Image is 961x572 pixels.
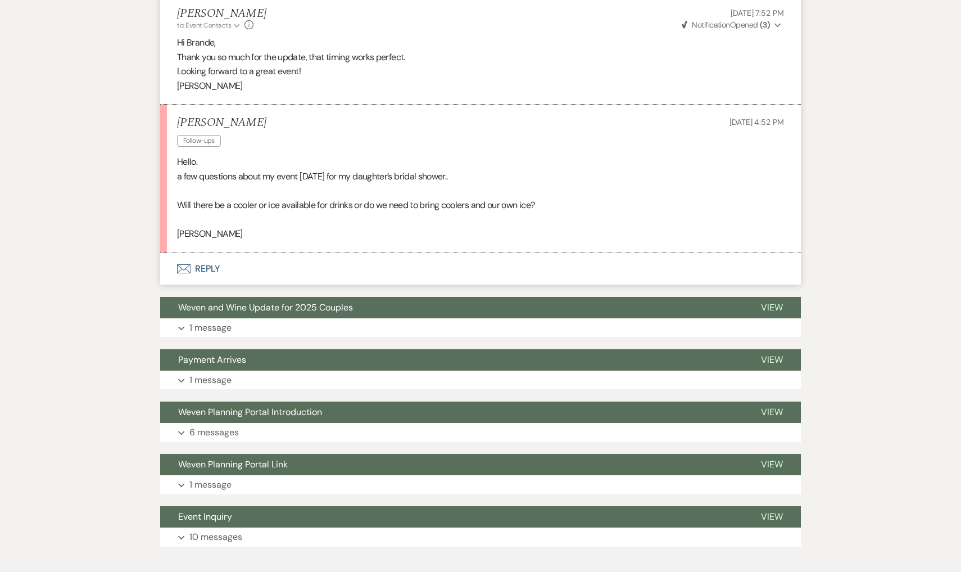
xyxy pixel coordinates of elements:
[177,35,784,50] p: Hi Brande,
[177,116,266,130] h5: [PERSON_NAME]
[177,64,784,79] p: Looking forward to a great event!
[743,349,801,371] button: View
[178,458,288,470] span: Weven Planning Portal Link
[680,19,784,31] button: NotificationOpened (3)
[761,406,783,418] span: View
[729,117,784,127] span: [DATE] 4:52 PM
[160,423,801,442] button: 6 messages
[177,21,231,30] span: to: Event Contacts
[160,402,743,423] button: Weven Planning Portal Introduction
[177,155,784,169] p: Hello.
[177,50,784,65] p: Thank you so much for the update, that timing works perfect.
[178,511,232,523] span: Event Inquiry
[177,135,221,147] span: Follow-ups
[761,354,783,366] span: View
[743,506,801,528] button: View
[178,301,353,313] span: Weven and Wine Update for 2025 Couples
[160,318,801,337] button: 1 message
[160,253,801,285] button: Reply
[189,478,232,492] p: 1 message
[189,425,239,440] p: 6 messages
[160,475,801,494] button: 1 message
[189,373,232,388] p: 1 message
[177,227,784,241] p: [PERSON_NAME]
[743,454,801,475] button: View
[760,20,770,30] strong: ( 3 )
[761,511,783,523] span: View
[731,8,784,18] span: [DATE] 7:52 PM
[177,79,784,93] p: [PERSON_NAME]
[178,406,322,418] span: Weven Planning Portal Introduction
[160,371,801,390] button: 1 message
[189,321,232,335] p: 1 message
[160,297,743,318] button: Weven and Wine Update for 2025 Couples
[761,301,783,313] span: View
[178,354,246,366] span: Payment Arrives
[692,20,729,30] span: Notification
[160,454,743,475] button: Weven Planning Portal Link
[743,297,801,318] button: View
[160,506,743,528] button: Event Inquiry
[177,7,266,21] h5: [PERSON_NAME]
[682,20,770,30] span: Opened
[160,349,743,371] button: Payment Arrives
[743,402,801,423] button: View
[189,530,242,544] p: 10 messages
[761,458,783,470] span: View
[177,169,784,184] p: a few questions about my event [DATE] for my daughter’s bridal shower..
[177,20,242,30] button: to: Event Contacts
[177,198,784,213] p: Will there be a cooler or ice available for drinks or do we need to bring coolers and our own ice?
[160,528,801,547] button: 10 messages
